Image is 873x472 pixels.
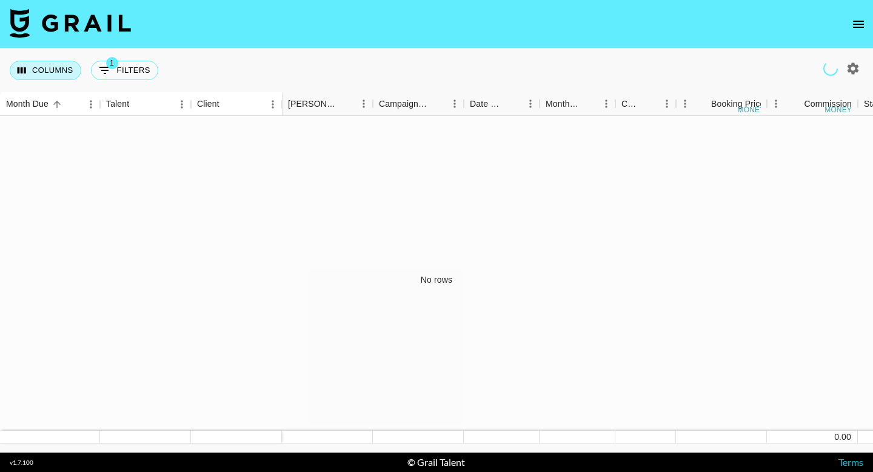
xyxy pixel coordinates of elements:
[822,60,838,76] span: Refreshing users, talent, clients, campaigns, managers...
[470,92,504,116] div: Date Created
[641,95,658,112] button: Sort
[824,106,852,113] div: money
[106,92,129,116] div: Talent
[373,92,464,116] div: Campaign (Type)
[379,92,429,116] div: Campaign (Type)
[173,95,191,113] button: Menu
[429,95,446,112] button: Sort
[787,95,804,112] button: Sort
[615,92,676,116] div: Currency
[504,95,521,112] button: Sort
[838,456,863,468] a: Terms
[580,95,597,112] button: Sort
[694,95,711,112] button: Sort
[100,92,191,116] div: Talent
[767,431,858,443] div: 0.00
[10,8,131,38] img: Grail Talent
[521,95,540,113] button: Menu
[846,12,871,36] button: open drawer
[540,92,615,116] div: Month Due
[10,459,33,467] div: v 1.7.100
[355,95,373,113] button: Menu
[282,92,373,116] div: Booker
[91,61,158,80] button: Show filters
[219,96,236,113] button: Sort
[48,96,65,113] button: Sort
[446,95,464,113] button: Menu
[464,92,540,116] div: Date Created
[676,95,694,113] button: Menu
[597,95,615,113] button: Menu
[738,106,765,113] div: money
[711,92,764,116] div: Booking Price
[338,95,355,112] button: Sort
[106,57,118,69] span: 1
[129,96,146,113] button: Sort
[767,95,785,113] button: Menu
[264,95,282,113] button: Menu
[407,456,465,468] div: © Grail Talent
[191,92,282,116] div: Client
[10,61,81,80] button: Select columns
[804,92,852,116] div: Commission
[621,92,641,116] div: Currency
[546,92,580,116] div: Month Due
[658,95,676,113] button: Menu
[288,92,338,116] div: [PERSON_NAME]
[6,92,48,116] div: Month Due
[82,95,100,113] button: Menu
[197,92,219,116] div: Client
